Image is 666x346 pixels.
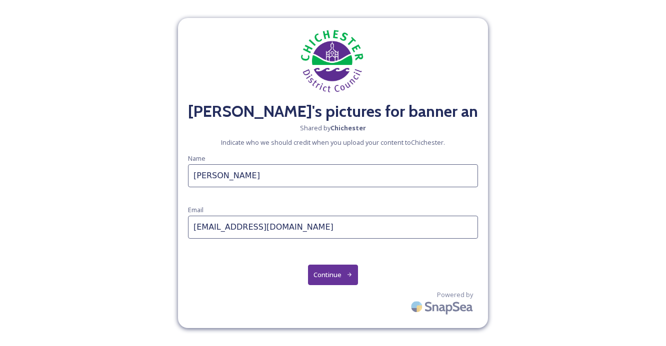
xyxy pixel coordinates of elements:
[221,138,445,147] span: Indicate who we should credit when you upload your content to Chichester .
[188,154,205,163] span: Name
[408,295,478,319] img: SnapSea Logo
[188,205,203,214] span: Email
[437,290,473,300] span: Powered by
[188,216,478,239] input: photographer@snapsea.io
[330,123,366,132] strong: Chichester
[300,123,366,133] span: Shared by
[283,28,383,94] img: chichester-district-council-logo.jpeg
[188,164,478,187] input: Name
[188,99,478,123] h2: [PERSON_NAME]'s pictures for banner and leaflets
[308,265,358,285] button: Continue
